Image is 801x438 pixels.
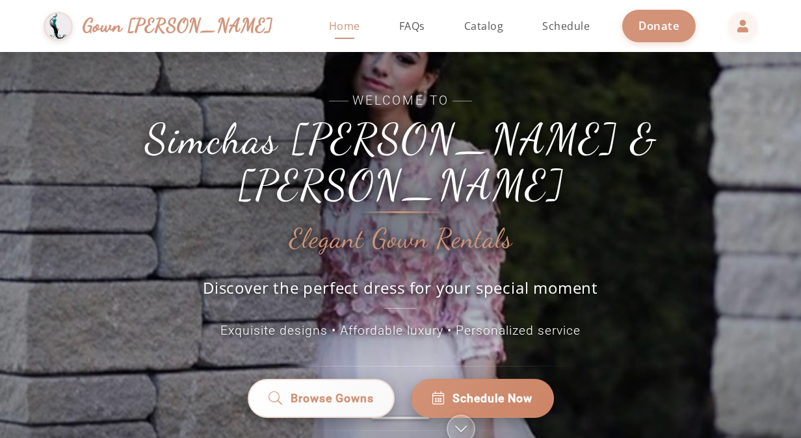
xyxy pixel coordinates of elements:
span: FAQs [399,19,425,33]
span: Schedule [542,19,590,33]
span: Gown [PERSON_NAME] [83,12,273,40]
a: Gown [PERSON_NAME] [44,8,286,44]
span: Catalog [464,19,504,33]
a: Donate [622,10,696,42]
h1: Simchas [PERSON_NAME] & [PERSON_NAME] [108,116,693,208]
span: Browse Gowns [290,390,374,407]
span: Home [329,19,360,33]
p: Discover the perfect dress for your special moment [189,277,612,309]
p: Exquisite designs • Affordable luxury • Personalized service [108,322,693,341]
span: Welcome to [108,92,693,110]
img: Gown Gmach Logo [44,12,73,41]
span: Schedule Now [453,390,532,407]
span: Donate [638,18,679,33]
h2: Elegant Gown Rentals [289,224,512,254]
